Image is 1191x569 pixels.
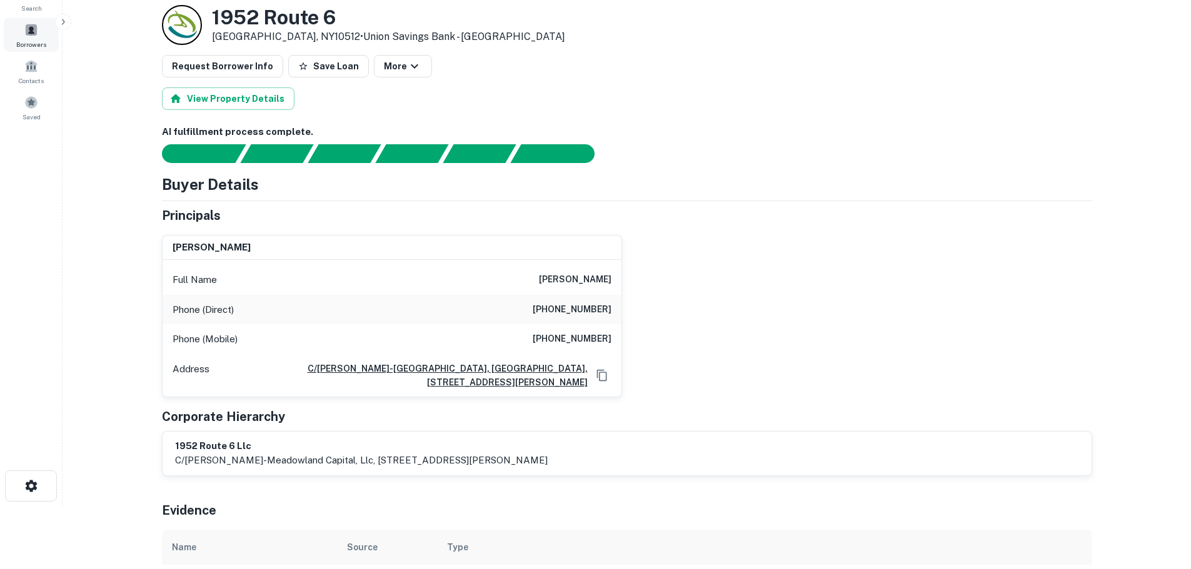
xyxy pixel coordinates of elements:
button: Copy Address [593,366,611,385]
a: Contacts [4,54,59,88]
th: Name [162,530,337,565]
h5: Corporate Hierarchy [162,407,285,426]
span: Saved [23,112,41,122]
div: Sending borrower request to AI... [147,144,241,163]
div: Your request is received and processing... [240,144,313,163]
button: Request Borrower Info [162,55,283,77]
h3: 1952 Route 6 [212,6,565,29]
button: View Property Details [162,87,294,110]
a: Saved [4,91,59,124]
button: More [374,55,432,77]
p: Full Name [173,272,217,287]
h6: AI fulfillment process complete. [162,125,1092,139]
h6: [PHONE_NUMBER] [533,332,611,347]
h5: Evidence [162,501,216,520]
span: Borrowers [16,39,46,49]
span: Search [21,3,42,13]
h6: [PERSON_NAME] [173,240,251,255]
h6: [PHONE_NUMBER] [533,302,611,317]
div: Principals found, still searching for contact information. This may take time... [443,144,516,163]
th: Source [337,530,437,565]
div: AI fulfillment process complete. [511,144,610,163]
p: [GEOGRAPHIC_DATA], NY10512 • [212,29,565,44]
p: Address [173,362,209,389]
th: Type [437,530,1015,565]
a: Borrowers [4,18,59,52]
iframe: Chat Widget [1128,469,1191,529]
button: Save Loan [288,55,369,77]
h4: Buyer Details [162,173,259,195]
h6: [PERSON_NAME] [539,272,611,287]
h5: Principals [162,206,221,225]
div: Documents found, AI parsing details... [308,144,381,163]
div: Type [447,540,468,555]
p: Phone (Direct) [173,302,234,317]
div: Name [172,540,196,555]
a: Union Savings Bank - [GEOGRAPHIC_DATA] [363,31,565,42]
p: c/[PERSON_NAME]-meadowland capital, llc, [STREET_ADDRESS][PERSON_NAME] [175,453,548,468]
div: Principals found, AI now looking for contact information... [375,144,448,163]
a: C/[PERSON_NAME]-[GEOGRAPHIC_DATA], [GEOGRAPHIC_DATA], [STREET_ADDRESS][PERSON_NAME] [214,362,588,389]
div: Source [347,540,378,555]
p: Phone (Mobile) [173,332,238,347]
span: Contacts [19,76,44,86]
h6: 1952 route 6 llc [175,439,548,453]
